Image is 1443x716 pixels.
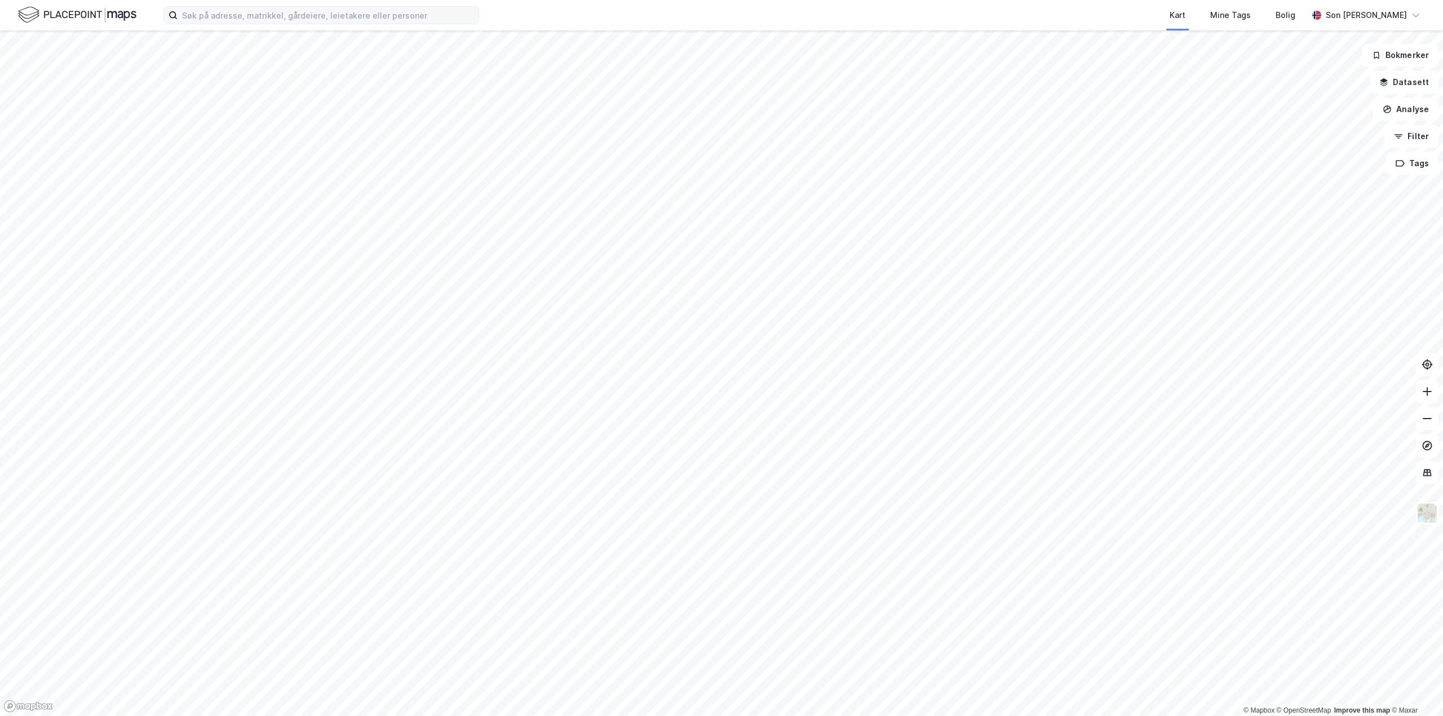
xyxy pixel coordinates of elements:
a: Mapbox homepage [3,700,53,713]
button: Filter [1384,125,1438,148]
a: Mapbox [1243,706,1274,714]
iframe: Chat Widget [1387,662,1443,716]
input: Søk på adresse, matrikkel, gårdeiere, leietakere eller personer [178,7,479,24]
div: Kontrollprogram for chat [1387,662,1443,716]
button: Datasett [1370,71,1438,94]
button: Bokmerker [1362,44,1438,66]
img: logo.f888ab2527a4732fd821a326f86c7f29.svg [18,5,136,25]
a: Improve this map [1334,706,1390,714]
button: Tags [1386,152,1438,175]
div: Bolig [1276,8,1295,22]
div: Mine Tags [1210,8,1251,22]
div: Son [PERSON_NAME] [1326,8,1407,22]
div: Kart [1170,8,1185,22]
img: Z [1417,502,1438,524]
a: OpenStreetMap [1277,706,1331,714]
button: Analyse [1373,98,1438,121]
